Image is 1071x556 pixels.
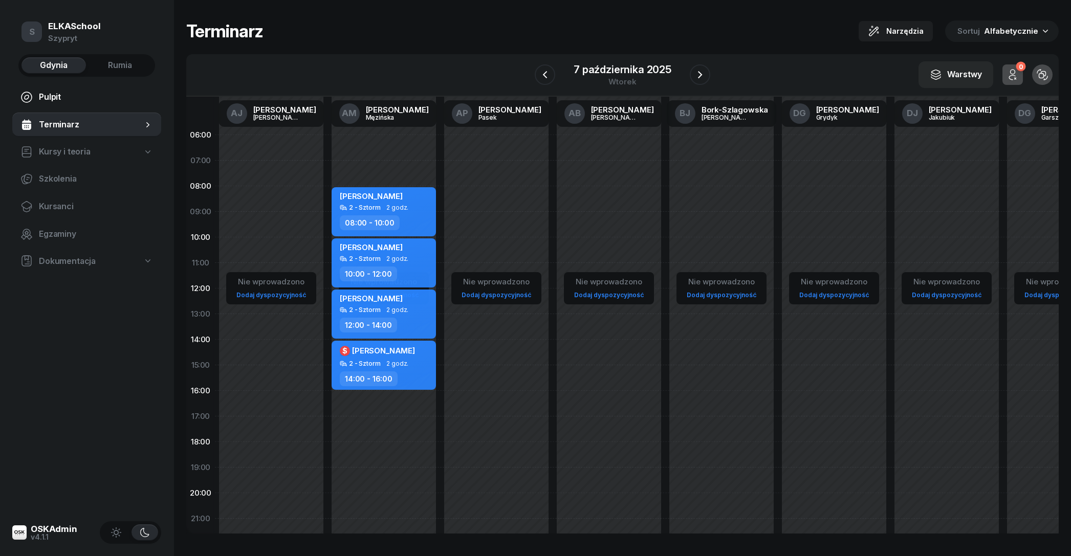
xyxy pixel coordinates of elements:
[386,204,408,211] span: 2 godz.
[574,64,671,75] div: 7 października 2025
[29,28,35,36] span: S
[186,225,215,250] div: 10:00
[39,91,153,104] span: Pulpit
[31,525,77,533] div: OSKAdmin
[859,21,933,41] button: Narzędzia
[894,100,1000,127] a: DJ[PERSON_NAME]Jakubiuk
[340,266,397,281] div: 10:00 - 12:00
[816,114,865,121] div: Grydyk
[186,506,215,531] div: 21:00
[984,26,1038,36] span: Alfabetycznie
[680,109,690,118] span: BJ
[12,194,161,219] a: Kursanci
[12,113,161,137] a: Terminarz
[39,145,91,159] span: Kursy i teoria
[186,455,215,480] div: 19:00
[667,100,777,127] a: BJBork-Szlagowska[PERSON_NAME]
[366,114,415,121] div: Męzińska
[186,327,215,352] div: 14:00
[683,273,760,303] button: Nie wprowadzonoDodaj dyspozycyjność
[957,25,982,38] span: Sortuj
[569,109,581,118] span: AB
[186,199,215,225] div: 09:00
[108,59,132,72] span: Rumia
[39,172,153,186] span: Szkolenia
[48,22,100,31] div: ELKASchool
[31,533,77,541] div: v4.1.1
[591,114,640,121] div: [PERSON_NAME]
[366,106,429,114] div: [PERSON_NAME]
[12,222,161,247] a: Egzaminy
[12,250,161,273] a: Dokumentacja
[945,20,1059,42] button: Sortuj Alfabetycznie
[231,109,243,118] span: AJ
[186,480,215,506] div: 20:00
[253,106,316,114] div: [PERSON_NAME]
[795,275,873,288] div: Nie wprowadzono
[444,100,550,127] a: AP[PERSON_NAME]Pasek
[1016,62,1025,72] div: 0
[232,289,310,301] a: Dodaj dyspozycyjność
[907,109,918,118] span: DJ
[12,85,161,109] a: Pulpit
[1018,109,1031,118] span: DG
[781,100,887,127] a: DG[PERSON_NAME]Grydyk
[186,378,215,404] div: 16:00
[349,306,380,313] div: 2 - Sztorm
[570,273,648,303] button: Nie wprowadzonoDodaj dyspozycyjność
[21,57,86,74] button: Gdynia
[702,114,751,121] div: [PERSON_NAME]
[39,228,153,241] span: Egzaminy
[218,100,324,127] a: AJ[PERSON_NAME][PERSON_NAME]
[457,289,535,301] a: Dodaj dyspozycyjność
[12,525,27,540] img: logo-xs@2x.png
[39,118,143,131] span: Terminarz
[591,106,654,114] div: [PERSON_NAME]
[386,360,408,367] span: 2 godz.
[186,22,263,40] h1: Terminarz
[232,275,310,288] div: Nie wprowadzono
[340,215,400,230] div: 08:00 - 10:00
[456,109,468,118] span: AP
[340,242,403,252] span: [PERSON_NAME]
[48,32,100,45] div: Szypryt
[478,106,541,114] div: [PERSON_NAME]
[457,275,535,288] div: Nie wprowadzono
[795,273,873,303] button: Nie wprowadzonoDodaj dyspozycyjność
[929,106,992,114] div: [PERSON_NAME]
[793,109,806,118] span: DG
[39,255,96,268] span: Dokumentacja
[919,61,993,88] button: Warstwy
[340,318,397,332] div: 12:00 - 14:00
[186,148,215,173] div: 07:00
[186,404,215,429] div: 17:00
[186,173,215,199] div: 08:00
[795,289,873,301] a: Dodaj dyspozycyjność
[12,140,161,164] a: Kursy i teoria
[232,273,310,303] button: Nie wprowadzonoDodaj dyspozycyjność
[349,204,380,211] div: 2 - Sztorm
[1002,64,1023,85] button: 0
[342,109,357,118] span: AM
[929,114,978,121] div: Jakubiuk
[340,371,398,386] div: 14:00 - 16:00
[386,255,408,262] span: 2 godz.
[886,25,924,37] span: Narzędzia
[570,289,648,301] a: Dodaj dyspozycyjność
[570,275,648,288] div: Nie wprowadzono
[88,57,152,74] button: Rumia
[186,276,215,301] div: 12:00
[683,275,760,288] div: Nie wprowadzono
[186,429,215,455] div: 18:00
[683,289,760,301] a: Dodaj dyspozycyjność
[556,100,662,127] a: AB[PERSON_NAME][PERSON_NAME]
[352,346,415,355] span: [PERSON_NAME]
[349,360,380,367] div: 2 - Sztorm
[340,294,403,303] span: [PERSON_NAME]
[253,114,302,121] div: [PERSON_NAME]
[478,114,528,121] div: Pasek
[186,250,215,276] div: 11:00
[186,352,215,378] div: 15:00
[331,100,437,127] a: AM[PERSON_NAME]Męzińska
[40,59,68,72] span: Gdynia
